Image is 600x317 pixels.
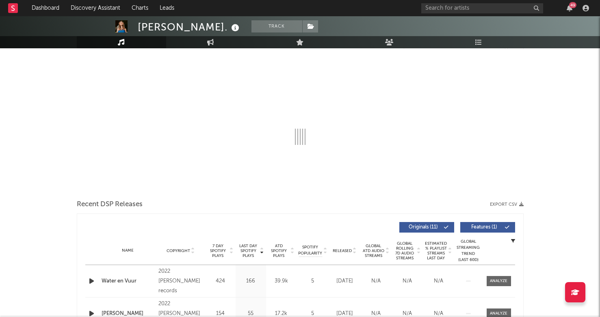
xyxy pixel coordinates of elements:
span: Last Day Spotify Plays [238,244,259,258]
input: Search for artists [421,3,543,13]
span: Global Rolling 7D Audio Streams [394,241,416,261]
div: 424 [207,277,234,285]
button: Track [251,20,302,32]
span: Originals ( 11 ) [405,225,442,230]
div: 5 [299,277,327,285]
div: 49 [569,2,576,8]
div: 2022 [PERSON_NAME] records [158,267,203,296]
span: ATD Spotify Plays [268,244,290,258]
div: N/A [362,277,390,285]
div: Global Streaming Trend (Last 60D) [456,239,481,263]
span: 7 Day Spotify Plays [207,244,229,258]
span: Copyright [167,248,190,253]
div: Name [102,248,155,254]
div: N/A [425,277,452,285]
button: Features(1) [460,222,515,233]
button: 49 [567,5,572,11]
div: 39.9k [268,277,295,285]
button: Originals(11) [399,222,454,233]
span: Features ( 1 ) [466,225,503,230]
div: [DATE] [331,277,358,285]
div: 166 [238,277,264,285]
span: Released [333,248,352,253]
span: Global ATD Audio Streams [362,244,385,258]
a: Water en Vuur [102,277,155,285]
div: N/A [394,277,421,285]
div: [PERSON_NAME]. [138,20,241,34]
span: Estimated % Playlist Streams Last Day [425,241,447,261]
span: Spotify Popularity [298,244,322,257]
button: Export CSV [490,202,524,207]
span: Recent DSP Releases [77,200,143,209]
